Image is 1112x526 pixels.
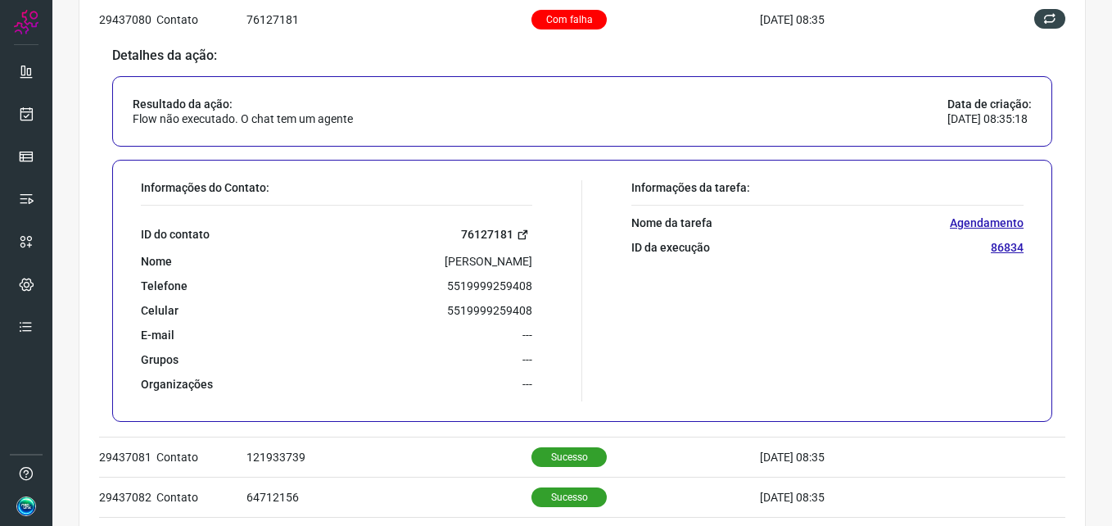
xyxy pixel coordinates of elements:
[991,240,1024,255] p: 86834
[947,111,1032,126] p: [DATE] 08:35:18
[631,215,712,230] p: Nome da tarefa
[141,180,532,195] p: Informações do Contato:
[99,437,156,477] td: 29437081
[141,279,188,293] p: Telefone
[141,303,179,318] p: Celular
[760,437,971,477] td: [DATE] 08:35
[522,377,532,392] p: ---
[133,97,353,111] p: Resultado da ação:
[950,215,1024,230] p: Agendamento
[156,437,246,477] td: Contato
[522,328,532,342] p: ---
[631,240,710,255] p: ID da execução
[531,10,607,29] p: Com falha
[246,437,531,477] td: 121933739
[141,377,213,392] p: Organizações
[631,180,1024,195] p: Informações da tarefa:
[531,447,607,467] p: Sucesso
[141,328,174,342] p: E-mail
[133,111,353,126] p: Flow não executado. O chat tem um agente
[461,225,532,244] a: 76127181
[447,303,532,318] p: 5519999259408
[445,254,532,269] p: [PERSON_NAME]
[141,227,210,242] p: ID do contato
[14,10,38,34] img: Logo
[447,279,532,293] p: 5519999259408
[246,477,531,517] td: 64712156
[531,487,607,507] p: Sucesso
[141,352,179,367] p: Grupos
[99,477,156,517] td: 29437082
[156,477,246,517] td: Contato
[947,97,1032,111] p: Data de criação:
[112,48,1052,63] p: Detalhes da ação:
[16,497,36,516] img: d1faacb7788636816442e007acca7356.jpg
[522,352,532,367] p: ---
[760,477,971,517] td: [DATE] 08:35
[141,254,172,269] p: Nome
